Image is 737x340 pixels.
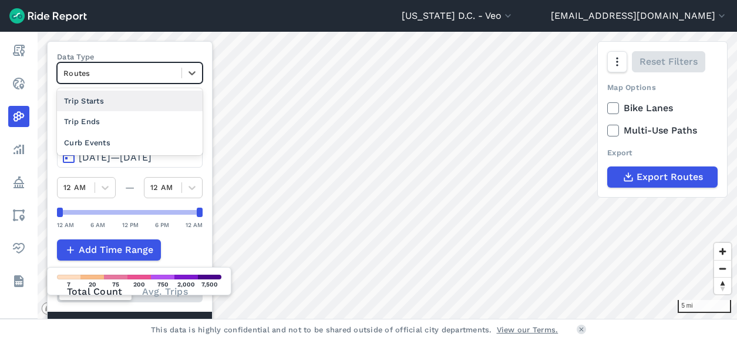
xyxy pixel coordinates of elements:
[678,300,731,313] div: 5 mi
[41,302,93,315] a: Mapbox logo
[402,9,514,23] button: [US_STATE] D.C. - Veo
[79,152,152,163] span: [DATE]—[DATE]
[57,219,74,230] div: 12 AM
[186,219,203,230] div: 12 AM
[714,260,731,277] button: Zoom out
[551,9,728,23] button: [EMAIL_ADDRESS][DOMAIN_NAME]
[8,205,29,226] a: Areas
[8,271,29,292] a: Datasets
[38,32,737,319] canvas: Map
[640,55,698,69] span: Reset Filters
[8,106,29,127] a: Heatmaps
[57,270,203,281] div: Count Type
[714,243,731,260] button: Zoom in
[9,8,87,24] img: Ride Report
[8,40,29,61] a: Report
[57,111,203,132] div: Trip Ends
[607,82,718,93] div: Map Options
[8,172,29,193] a: Policy
[122,219,139,230] div: 12 PM
[57,146,203,168] button: [DATE]—[DATE]
[57,239,161,261] button: Add Time Range
[116,181,144,195] div: —
[57,132,203,153] div: Curb Events
[8,139,29,160] a: Analyze
[90,219,105,230] div: 6 AM
[607,101,718,115] label: Bike Lanes
[155,219,169,230] div: 6 PM
[607,124,718,138] label: Multi-Use Paths
[714,277,731,294] button: Reset bearing to north
[57,91,203,111] div: Trip Starts
[637,170,703,184] span: Export Routes
[497,324,558,335] a: View our Terms.
[632,51,705,72] button: Reset Filters
[8,238,29,259] a: Health
[607,147,718,158] div: Export
[607,166,718,188] button: Export Routes
[57,51,203,62] label: Data Type
[79,243,153,257] span: Add Time Range
[8,73,29,94] a: Realtime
